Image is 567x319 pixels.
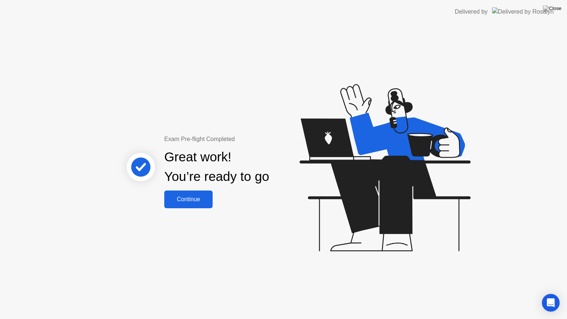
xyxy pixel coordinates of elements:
[164,191,213,208] button: Continue
[164,147,269,186] div: Great work! You’re ready to go
[492,7,554,16] img: Delivered by Rosalyn
[455,7,488,16] div: Delivered by
[543,6,561,11] img: Close
[164,135,317,144] div: Exam Pre-flight Completed
[166,196,210,203] div: Continue
[542,294,560,312] div: Open Intercom Messenger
